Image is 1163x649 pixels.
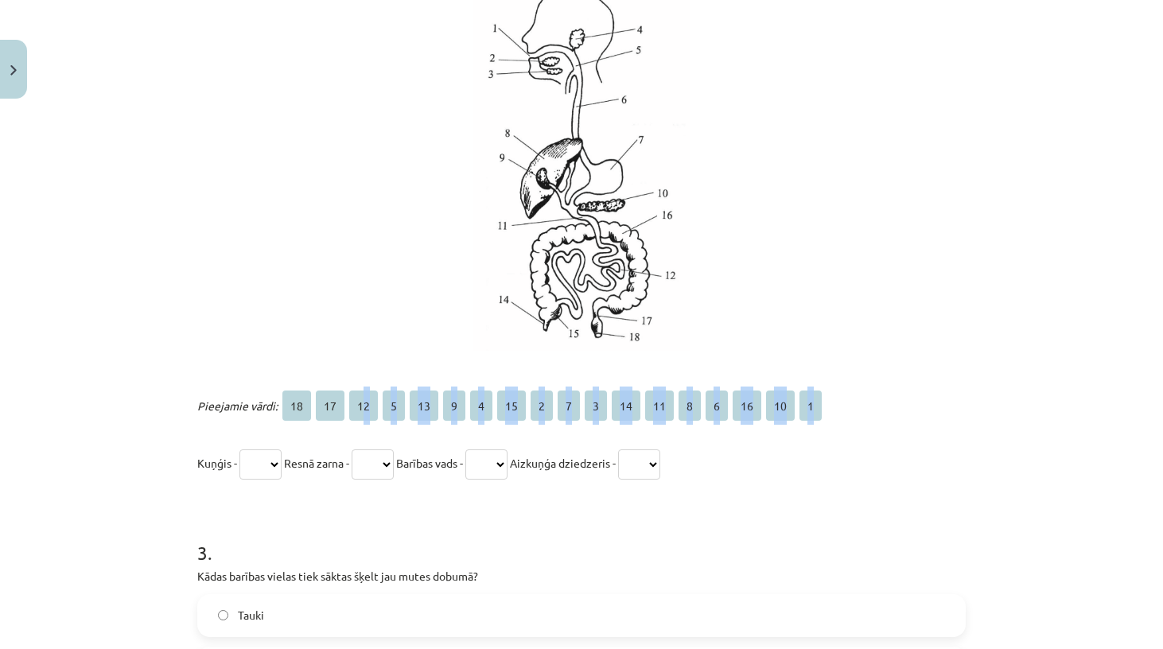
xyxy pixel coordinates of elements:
[10,65,17,76] img: icon-close-lesson-0947bae3869378f0d4975bcd49f059093ad1ed9edebbc8119c70593378902aed.svg
[443,391,465,421] span: 9
[766,391,795,421] span: 10
[197,568,966,585] p: Kādas barības vielas tiek sāktas šķelt jau mutes dobumā?
[799,391,822,421] span: 1
[531,391,553,421] span: 2
[645,391,674,421] span: 11
[558,391,580,421] span: 7
[396,456,463,470] span: Barības vads -
[612,391,640,421] span: 14
[679,391,701,421] span: 8
[316,391,344,421] span: 17
[349,391,378,421] span: 12
[470,391,492,421] span: 4
[410,391,438,421] span: 13
[585,391,607,421] span: 3
[706,391,728,421] span: 6
[238,607,264,624] span: Tauki
[197,456,237,470] span: Kuņģis -
[284,456,349,470] span: Resnā zarna -
[282,391,311,421] span: 18
[197,398,278,413] span: Pieejamie vārdi:
[497,391,526,421] span: 15
[510,456,616,470] span: Aizkuņģa dziedzeris -
[197,514,966,563] h1: 3 .
[383,391,405,421] span: 5
[218,610,228,620] input: Tauki
[733,391,761,421] span: 16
